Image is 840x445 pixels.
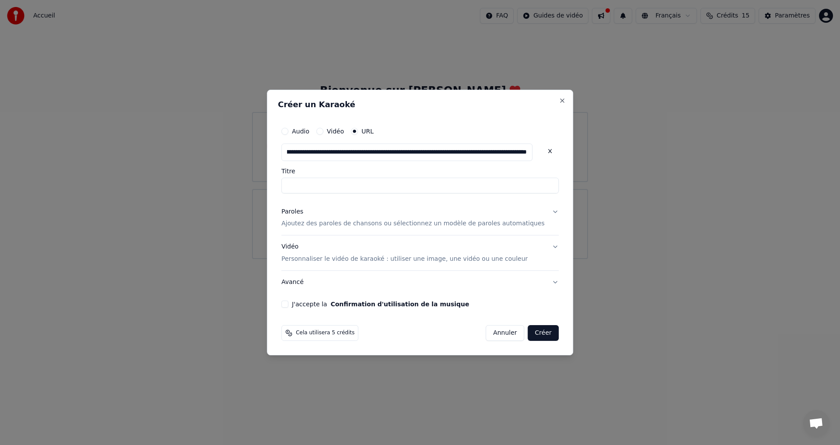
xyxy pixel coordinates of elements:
[281,220,545,228] p: Ajoutez des paroles de chansons ou sélectionnez un modèle de paroles automatiques
[292,128,309,134] label: Audio
[281,207,303,216] div: Paroles
[281,200,559,235] button: ParolesAjoutez des paroles de chansons ou sélectionnez un modèle de paroles automatiques
[281,168,559,174] label: Titre
[296,329,354,336] span: Cela utilisera 5 crédits
[528,325,559,341] button: Créer
[361,128,374,134] label: URL
[331,301,469,307] button: J'accepte la
[327,128,344,134] label: Vidéo
[281,271,559,294] button: Avancé
[278,101,562,109] h2: Créer un Karaoké
[292,301,469,307] label: J'accepte la
[281,255,528,263] p: Personnaliser le vidéo de karaoké : utiliser une image, une vidéo ou une couleur
[281,236,559,271] button: VidéoPersonnaliser le vidéo de karaoké : utiliser une image, une vidéo ou une couleur
[281,243,528,264] div: Vidéo
[486,325,524,341] button: Annuler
